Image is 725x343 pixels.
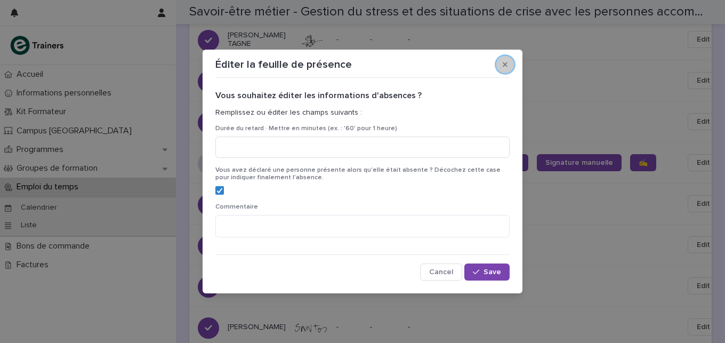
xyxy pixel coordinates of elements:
span: Durée du retard · Mettre en minutes (ex. : '60' pour 1 heure) [215,125,397,132]
span: Cancel [429,268,453,276]
span: Save [484,268,501,276]
p: Remplissez ou éditer les champs suivants : [215,108,510,117]
span: Vous avez déclaré une personne présente alors qu'elle était absente ? Décochez cette case pour in... [215,167,501,181]
h2: Vous souhaitez éditer les informations d'absences ? [215,91,510,101]
p: Éditer la feuille de présence [215,58,352,71]
span: Commentaire [215,204,258,210]
button: Save [464,264,510,281]
button: Cancel [420,264,462,281]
